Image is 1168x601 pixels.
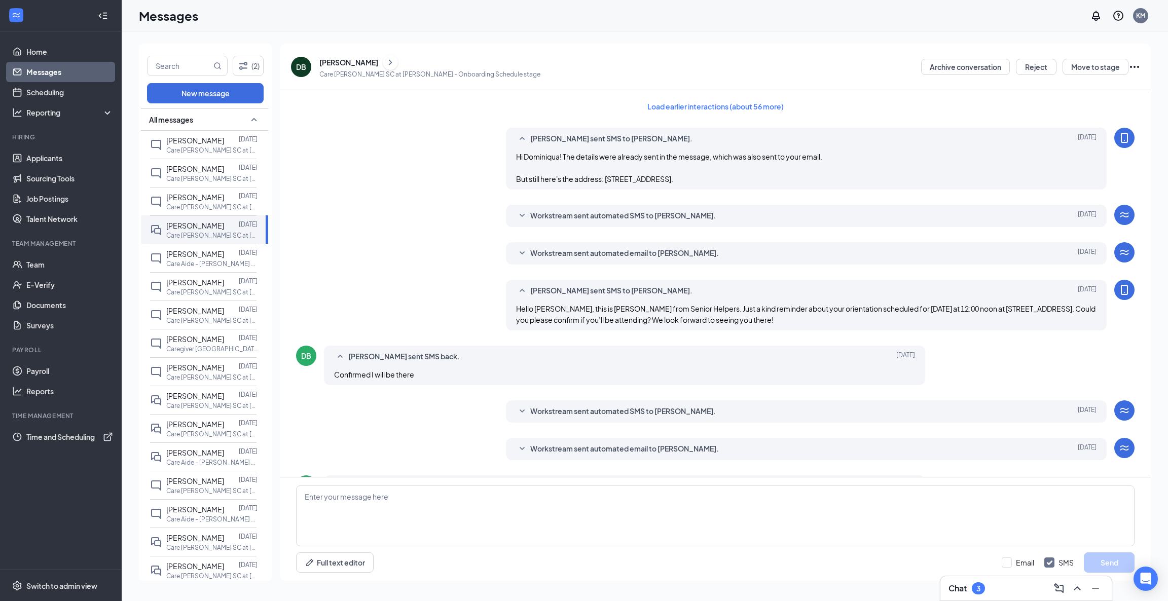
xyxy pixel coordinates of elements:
p: [DATE] [239,248,258,257]
svg: Settings [12,581,22,591]
svg: DoubleChat [150,451,162,463]
button: Filter (2) [233,56,264,76]
button: Move to stage [1063,59,1128,75]
p: Care [PERSON_NAME] SC at [PERSON_NAME] [166,543,258,552]
span: [DATE] [1078,133,1097,145]
div: TIME MANAGEMENT [12,411,111,420]
svg: ChevronRight [385,56,395,68]
a: Time and SchedulingExternalLink [26,427,113,447]
span: Workstream sent automated email to [PERSON_NAME]. [530,443,719,455]
h1: Messages [139,7,198,24]
svg: SmallChevronDown [516,210,528,222]
a: Applicants [26,148,113,168]
span: [PERSON_NAME] [166,306,224,315]
span: Workstream sent automated SMS to [PERSON_NAME]. [530,210,716,222]
span: [DATE] [1078,443,1097,455]
svg: ChevronUp [1071,582,1083,594]
div: KM [1136,11,1145,20]
span: [DATE] [1078,285,1097,297]
button: Reject [1016,59,1056,75]
div: [PERSON_NAME] [319,57,378,67]
svg: ChatInactive [150,508,162,520]
button: Send [1084,552,1135,573]
svg: DoubleChat [150,224,162,236]
svg: ChatInactive [150,366,162,378]
p: [DATE] [239,220,258,229]
p: Caregiver [GEOGRAPHIC_DATA], SC at Seneca SC [166,345,258,353]
span: [PERSON_NAME] [166,420,224,429]
svg: WorkstreamLogo [11,10,21,20]
span: [PERSON_NAME] sent SMS back. [348,351,460,363]
svg: Analysis [12,107,22,118]
p: Care [PERSON_NAME] SC at [PERSON_NAME] [166,401,258,410]
button: Load earlier interactions (about 56 more) [639,98,792,115]
div: Reporting [26,107,114,118]
svg: SmallChevronUp [248,114,260,126]
button: ChevronRight [383,55,398,70]
p: [DATE] [239,333,258,342]
svg: ChatInactive [150,252,162,265]
span: [DATE] [1078,405,1097,418]
button: Archive conversation [921,59,1010,75]
span: Confirmed I will be there [334,370,414,379]
div: Open Intercom Messenger [1134,567,1158,591]
span: [PERSON_NAME] [166,476,224,485]
svg: ChatInactive [150,167,162,179]
p: [DATE] [239,135,258,143]
a: Home [26,42,113,62]
p: Care [PERSON_NAME] SC at [PERSON_NAME] [166,373,258,382]
svg: WorkstreamLogo [1118,404,1130,417]
span: [PERSON_NAME] [166,391,224,400]
span: Workstream sent automated SMS to [PERSON_NAME]. [530,405,716,418]
a: Talent Network [26,209,113,229]
svg: ChatInactive [150,196,162,208]
svg: WorkstreamLogo [1118,209,1130,221]
span: [PERSON_NAME] [166,164,224,173]
svg: WorkstreamLogo [1118,246,1130,258]
a: Sourcing Tools [26,168,113,189]
a: Surveys [26,315,113,335]
p: Care [PERSON_NAME] SC at [PERSON_NAME] [166,146,258,155]
svg: Minimize [1089,582,1102,594]
span: [PERSON_NAME] [166,448,224,457]
p: [DATE] [239,277,258,285]
span: Hello [PERSON_NAME], this is [PERSON_NAME] from Senior Helpers. Just a kind reminder about your o... [516,304,1096,324]
input: Search [148,56,211,76]
svg: Pen [305,557,315,568]
p: [DATE] [239,532,258,541]
svg: MobileSms [1118,132,1130,144]
div: DB [301,351,311,361]
a: E-Verify [26,275,113,295]
p: Care [PERSON_NAME] SC at [PERSON_NAME] [166,430,258,438]
button: ComposeMessage [1051,580,1067,596]
svg: QuestionInfo [1112,10,1124,22]
p: [DATE] [239,475,258,484]
span: All messages [149,115,193,125]
svg: MobileSms [1118,284,1130,296]
span: [PERSON_NAME] [166,334,224,344]
svg: MagnifyingGlass [213,62,222,70]
svg: DoubleChat [150,565,162,577]
p: Care Aide - [PERSON_NAME] -SC at [GEOGRAPHIC_DATA], [GEOGRAPHIC_DATA] [166,259,258,268]
p: Care [PERSON_NAME] SC at [PERSON_NAME] [166,486,258,495]
p: Care [PERSON_NAME] SC at [PERSON_NAME] [166,231,258,240]
span: [PERSON_NAME] [166,249,224,258]
button: Minimize [1087,580,1104,596]
svg: ComposeMessage [1053,582,1065,594]
svg: DoubleChat [150,423,162,435]
span: [DATE] [1078,210,1097,222]
span: Hi Dominiqua! The details were already sent in the message, which was also sent to your email. Bu... [516,152,822,183]
span: [PERSON_NAME] sent SMS to [PERSON_NAME]. [530,133,692,145]
span: [PERSON_NAME] [166,363,224,372]
p: Care Aide - [PERSON_NAME] -SC at [GEOGRAPHIC_DATA], [GEOGRAPHIC_DATA] [166,458,258,467]
span: [DATE] [896,351,915,363]
a: Team [26,254,113,275]
span: [PERSON_NAME] sent SMS to [PERSON_NAME]. [530,285,692,297]
a: Payroll [26,361,113,381]
p: Care [PERSON_NAME] SC at [PERSON_NAME] [166,572,258,580]
span: [PERSON_NAME] [166,278,224,287]
svg: WorkstreamLogo [1118,442,1130,454]
svg: SmallChevronDown [516,247,528,259]
svg: Ellipses [1128,61,1141,73]
a: Job Postings [26,189,113,209]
